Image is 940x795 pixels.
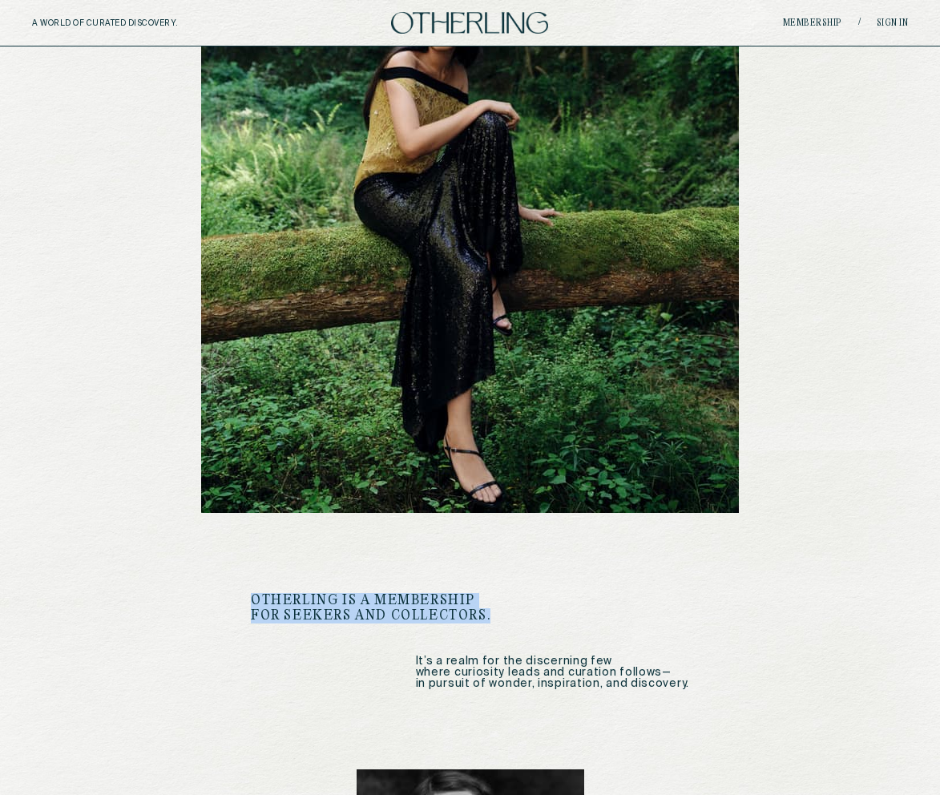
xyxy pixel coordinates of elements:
a: Membership [783,18,842,28]
img: logo [391,12,548,34]
p: It’s a realm for the discerning few where curiosity leads and curation follows— in pursuit of won... [251,656,689,689]
span: / [858,17,861,29]
h5: A WORLD OF CURATED DISCOVERY. [32,18,248,28]
a: Sign in [877,18,909,28]
h1: Otherling is a membership for seekers and collectors. [251,593,507,623]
